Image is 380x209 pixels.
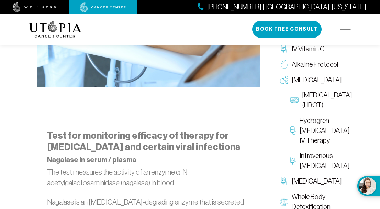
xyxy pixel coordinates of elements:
[300,151,350,171] span: Intravenous [MEDICAL_DATA]
[277,57,351,72] a: Alkaline Protocol
[292,60,338,70] span: Alkaline Protocol
[292,75,342,85] span: [MEDICAL_DATA]
[252,21,322,38] button: Book Free Consult
[280,60,288,69] img: Alkaline Protocol
[13,2,56,12] img: wellness
[80,2,126,12] img: cancer center
[292,44,324,54] span: IV Vitamin C
[47,156,136,164] strong: Nagalase in serum / plasma
[280,177,288,185] img: Chelation Therapy
[280,45,288,53] img: IV Vitamin C
[277,174,351,189] a: [MEDICAL_DATA]
[47,130,241,153] strong: Test for monitoring efficacy of therapy for [MEDICAL_DATA] and certain viral infections
[290,157,296,165] img: Intravenous Ozone Therapy
[280,198,288,206] img: Whole Body Detoxification
[207,2,366,12] span: [PHONE_NUMBER] | [GEOGRAPHIC_DATA], [US_STATE]
[340,27,351,32] img: icon-hamburger
[287,113,351,148] a: Hydrogren [MEDICAL_DATA] IV Therapy
[300,116,350,145] span: Hydrogren [MEDICAL_DATA] IV Therapy
[287,87,351,113] a: [MEDICAL_DATA] (HBOT)
[290,126,296,135] img: Hydrogren Peroxide IV Therapy
[198,2,366,12] a: [PHONE_NUMBER] | [GEOGRAPHIC_DATA], [US_STATE]
[47,167,250,188] p: The test measures the activity of an enzyme α-N-acetylgalactosaminidase (nagalase) in blood.
[29,21,81,38] img: logo
[292,176,342,186] span: [MEDICAL_DATA]
[287,148,351,174] a: Intravenous [MEDICAL_DATA]
[277,72,351,88] a: [MEDICAL_DATA]
[280,76,288,84] img: Oxygen Therapy
[302,90,352,110] span: [MEDICAL_DATA] (HBOT)
[290,96,299,104] img: Hyperbaric Oxygen Therapy (HBOT)
[277,41,351,57] a: IV Vitamin C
